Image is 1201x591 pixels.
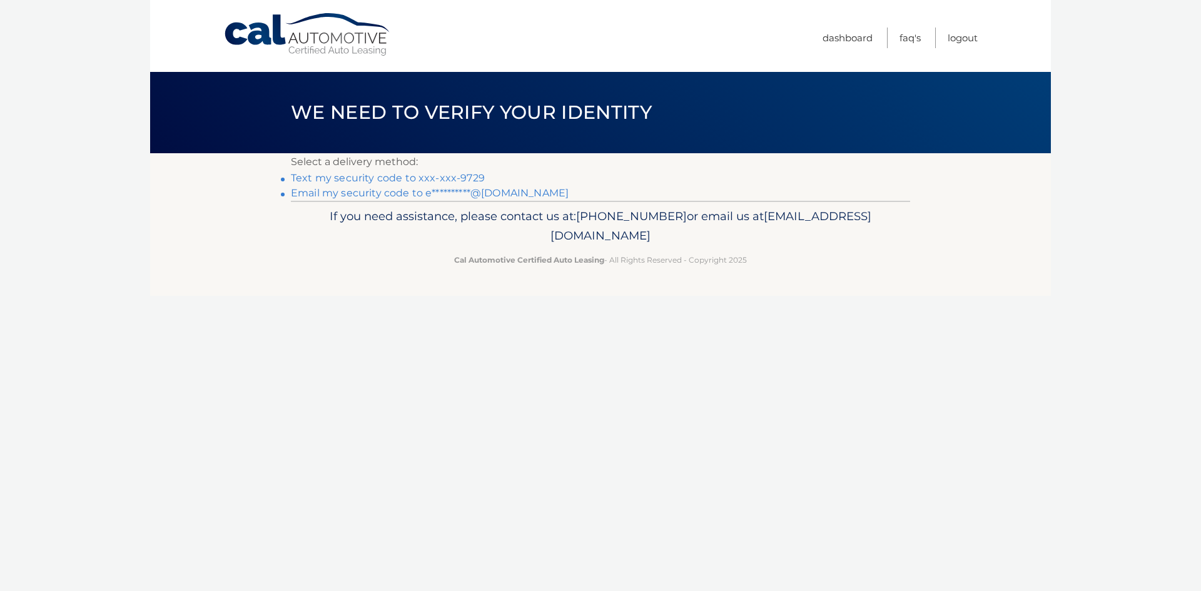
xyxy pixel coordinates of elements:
[299,253,902,266] p: - All Rights Reserved - Copyright 2025
[291,101,652,124] span: We need to verify your identity
[223,13,392,57] a: Cal Automotive
[291,153,910,171] p: Select a delivery method:
[291,187,569,199] a: Email my security code to e**********@[DOMAIN_NAME]
[299,206,902,246] p: If you need assistance, please contact us at: or email us at
[823,28,873,48] a: Dashboard
[899,28,921,48] a: FAQ's
[576,209,687,223] span: [PHONE_NUMBER]
[948,28,978,48] a: Logout
[291,172,485,184] a: Text my security code to xxx-xxx-9729
[454,255,604,265] strong: Cal Automotive Certified Auto Leasing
